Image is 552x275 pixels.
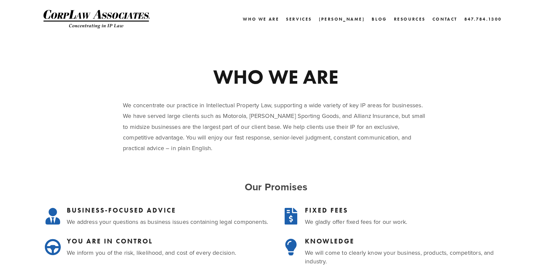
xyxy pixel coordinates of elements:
p: We inform you of the risk, likelihood, and cost of every decision. [67,248,270,257]
p: We will come to clearly know your business, products, competitors, and industry. [305,248,508,265]
a: Who We Are [243,14,279,24]
p: We address your questions as business issues containing legal components. [67,218,270,226]
a: [PERSON_NAME] [319,14,365,24]
img: CorpLaw IP Law Firm [44,10,150,29]
a: Contact [432,14,457,24]
p: We concentrate our practice in Intellectual Property Law, supporting a wide variety of key IP are... [123,100,429,154]
strong: BUSINESS-FOCUSED ADVICE [67,206,176,214]
h3: FIXED FEES [305,206,508,214]
a: Blog [372,14,387,24]
a: Services [286,14,312,24]
h1: WHO WE ARE [123,67,429,87]
a: 847.784.1300 [464,14,502,24]
h3: KNOWLEDGE [305,237,508,245]
h3: YOU ARE IN CONTROL [67,237,270,245]
p: We gladly offer fixed fees for our work. [305,218,508,226]
a: Resources [394,17,425,22]
strong: Our Promises [245,180,308,194]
